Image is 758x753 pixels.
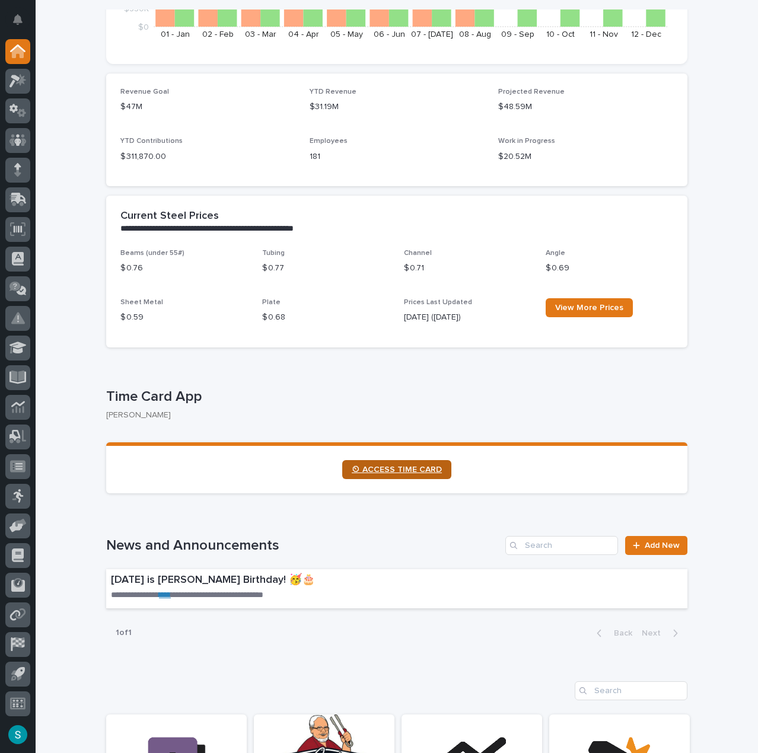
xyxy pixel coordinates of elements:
p: $ 0.77 [262,262,390,275]
input: Search [505,536,618,555]
span: Angle [546,250,565,257]
button: Notifications [5,7,30,32]
span: Plate [262,299,281,306]
p: $48.59M [498,101,673,113]
span: YTD Revenue [310,88,356,95]
span: Channel [404,250,432,257]
h1: News and Announcements [106,537,501,554]
span: Projected Revenue [498,88,565,95]
text: 10 - Oct [546,30,575,39]
text: 01 - Jan [161,30,190,39]
p: $ 0.68 [262,311,390,324]
a: View More Prices [546,298,633,317]
button: Next [637,628,687,639]
text: 07 - [DATE] [411,30,453,39]
text: 08 - Aug [459,30,491,39]
text: 12 - Dec [631,30,661,39]
p: $47M [120,101,295,113]
p: Time Card App [106,388,683,406]
tspan: $0 [138,23,149,31]
text: 04 - Apr [288,30,319,39]
span: Revenue Goal [120,88,169,95]
text: 06 - Jun [374,30,405,39]
div: Notifications [15,14,30,33]
input: Search [575,681,687,700]
span: Beams (under 55#) [120,250,184,257]
p: $ 0.59 [120,311,248,324]
text: 09 - Sep [501,30,534,39]
button: users-avatar [5,722,30,747]
p: [DATE] is [PERSON_NAME] Birthday! 🥳🎂 [111,574,507,587]
text: 05 - May [330,30,363,39]
p: 181 [310,151,485,163]
span: View More Prices [555,304,623,312]
p: [PERSON_NAME] [106,410,678,420]
span: ⏲ ACCESS TIME CARD [352,465,442,474]
a: Add New [625,536,687,555]
span: Sheet Metal [120,299,163,306]
p: [DATE] ([DATE]) [404,311,531,324]
p: 1 of 1 [106,618,141,647]
span: Employees [310,138,348,145]
button: Back [587,628,637,639]
text: 02 - Feb [202,30,234,39]
span: Add New [645,541,680,550]
span: Work in Progress [498,138,555,145]
span: Tubing [262,250,285,257]
p: $ 0.69 [546,262,673,275]
p: $31.19M [310,101,485,113]
text: 11 - Nov [590,30,618,39]
p: $ 311,870.00 [120,151,295,163]
tspan: $550K [124,4,149,12]
span: Back [607,629,632,637]
p: $ 0.71 [404,262,531,275]
h2: Current Steel Prices [120,210,219,223]
p: $20.52M [498,151,673,163]
span: Prices Last Updated [404,299,472,306]
text: 03 - Mar [245,30,276,39]
a: ⏲ ACCESS TIME CARD [342,460,451,479]
span: YTD Contributions [120,138,183,145]
p: $ 0.76 [120,262,248,275]
span: Next [642,629,668,637]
